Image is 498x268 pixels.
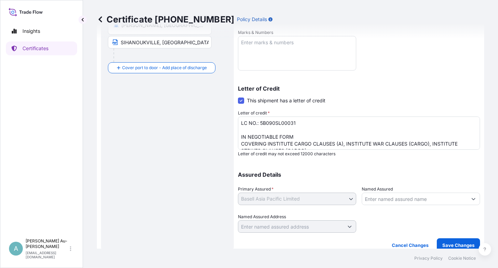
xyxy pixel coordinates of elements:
[437,238,480,252] button: Save Changes
[238,172,480,177] p: Assured Details
[238,151,480,157] p: Letter of credit may not exceed 12000 characters
[22,45,48,52] p: Certificates
[6,24,77,38] a: Insights
[362,186,393,193] label: Named Assured
[122,64,207,71] span: Cover port to door - Add place of discharge
[238,110,270,117] label: Letter of credit
[386,238,434,252] button: Cancel Changes
[22,28,40,35] p: Insights
[448,256,476,261] a: Cookie Notice
[108,62,215,73] button: Cover port to door - Add place of discharge
[237,16,267,23] p: Policy Details
[238,193,356,205] button: Basell Asia Pacific Limited
[442,242,474,249] p: Save Changes
[238,213,286,220] label: Named Assured Address
[26,251,68,259] p: [EMAIL_ADDRESS][DOMAIN_NAME]
[14,245,18,252] span: A
[238,220,343,233] input: Named Assured Address
[6,41,77,55] a: Certificates
[241,195,300,202] span: Basell Asia Pacific Limited
[467,193,480,205] button: Show suggestions
[392,242,428,249] p: Cancel Changes
[414,256,443,261] a: Privacy Policy
[238,86,480,91] p: Letter of Credit
[247,97,325,104] span: This shipment has a letter of credit
[97,14,234,25] p: Certificate [PHONE_NUMBER]
[362,193,467,205] input: Assured Name
[343,220,356,233] button: Show suggestions
[108,36,212,48] input: Text to appear on certificate
[238,186,274,193] span: Primary Assured
[238,117,480,150] textarea: LC NO.: 5B090SL00031 IN NEGOTIABLE FORM COVERING INSTITUTE CARGO CLAUSES (A), INSTITUTE WAR CLAUS...
[26,238,68,249] p: [PERSON_NAME] Au-[PERSON_NAME]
